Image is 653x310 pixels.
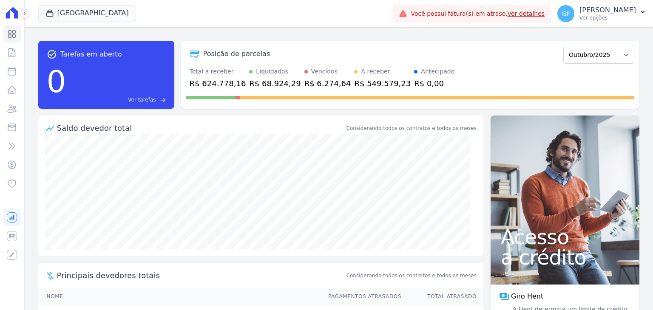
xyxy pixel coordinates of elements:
span: east [159,97,166,103]
span: GF [562,11,570,17]
div: R$ 6.274,64 [304,78,351,89]
div: R$ 549.579,23 [354,78,411,89]
a: Ver tarefas east [69,96,165,104]
div: Vencidos [311,67,338,76]
div: R$ 624.778,16 [190,78,246,89]
button: GF [PERSON_NAME] Ver opções [551,2,653,25]
div: Total a receber [190,67,246,76]
span: Você possui fatura(s) em atraso. [411,9,545,18]
th: Nome [38,288,320,305]
span: Considerando todos os contratos e todos os meses [346,272,477,279]
div: Saldo devedor total [57,122,345,134]
div: A receber [361,67,390,76]
span: a crédito [501,247,629,268]
div: 0 [47,59,66,104]
span: Tarefas em aberto [60,49,122,59]
p: [PERSON_NAME] [579,6,636,14]
div: Considerando todos os contratos e todos os meses [346,124,477,132]
p: Ver opções [579,14,636,21]
div: Posição de parcelas [203,49,270,59]
div: R$ 68.924,29 [249,78,301,89]
button: [GEOGRAPHIC_DATA] [38,5,136,21]
span: task_alt [47,49,57,59]
th: Pagamentos Atrasados [320,288,402,305]
span: Giro Hent [511,291,543,302]
div: Antecipado [421,67,454,76]
div: R$ 0,00 [414,78,454,89]
a: Ver detalhes [508,10,545,17]
span: Acesso [501,227,629,247]
th: Total Atrasado [402,288,483,305]
span: Ver tarefas [128,96,156,104]
span: Principais devedores totais [57,270,345,281]
div: Liquidados [256,67,288,76]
